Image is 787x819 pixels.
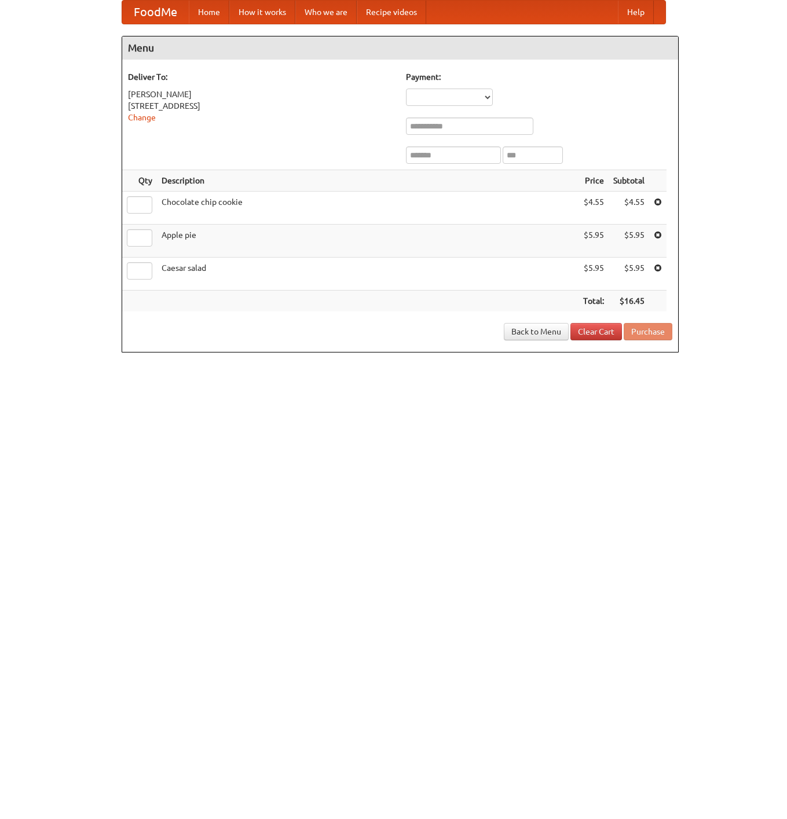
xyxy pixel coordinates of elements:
[295,1,357,24] a: Who we are
[128,71,394,83] h5: Deliver To:
[624,323,672,340] button: Purchase
[504,323,569,340] a: Back to Menu
[128,113,156,122] a: Change
[157,192,579,225] td: Chocolate chip cookie
[357,1,426,24] a: Recipe videos
[609,170,649,192] th: Subtotal
[609,225,649,258] td: $5.95
[609,258,649,291] td: $5.95
[579,291,609,312] th: Total:
[122,170,157,192] th: Qty
[609,192,649,225] td: $4.55
[189,1,229,24] a: Home
[579,170,609,192] th: Price
[579,192,609,225] td: $4.55
[618,1,654,24] a: Help
[157,225,579,258] td: Apple pie
[229,1,295,24] a: How it works
[157,258,579,291] td: Caesar salad
[128,100,394,112] div: [STREET_ADDRESS]
[122,36,678,60] h4: Menu
[579,225,609,258] td: $5.95
[157,170,579,192] th: Description
[579,258,609,291] td: $5.95
[128,89,394,100] div: [PERSON_NAME]
[122,1,189,24] a: FoodMe
[609,291,649,312] th: $16.45
[406,71,672,83] h5: Payment:
[570,323,622,340] a: Clear Cart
